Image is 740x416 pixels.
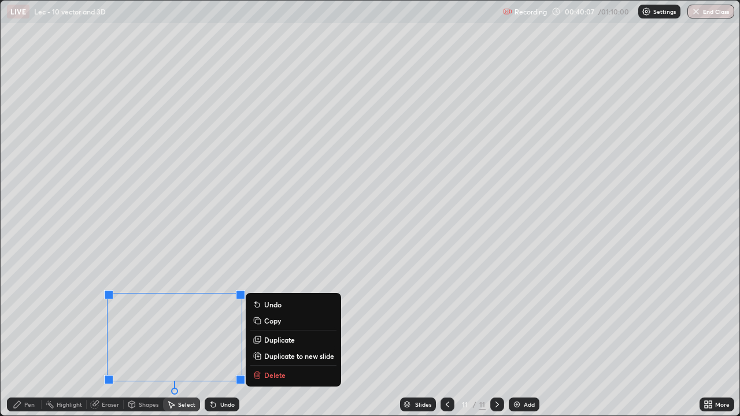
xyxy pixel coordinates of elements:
p: Duplicate to new slide [264,351,334,361]
div: / [473,401,476,408]
button: End Class [687,5,734,18]
div: Undo [220,402,235,407]
img: recording.375f2c34.svg [503,7,512,16]
img: class-settings-icons [642,7,651,16]
p: Lec - 10 vector and 3D [34,7,106,16]
button: Copy [250,314,336,328]
p: Duplicate [264,335,295,344]
div: Pen [24,402,35,407]
div: 11 [479,399,486,410]
p: Settings [653,9,676,14]
img: add-slide-button [512,400,521,409]
button: Undo [250,298,336,311]
div: Eraser [102,402,119,407]
p: Undo [264,300,282,309]
div: Add [524,402,535,407]
div: Highlight [57,402,82,407]
div: Shapes [139,402,158,407]
div: 11 [459,401,471,408]
div: Select [178,402,195,407]
img: end-class-cross [691,7,701,16]
p: Delete [264,370,286,380]
div: More [715,402,730,407]
button: Duplicate [250,333,336,347]
button: Delete [250,368,336,382]
p: Copy [264,316,281,325]
p: LIVE [10,7,26,16]
p: Recording [515,8,547,16]
button: Duplicate to new slide [250,349,336,363]
div: Slides [415,402,431,407]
